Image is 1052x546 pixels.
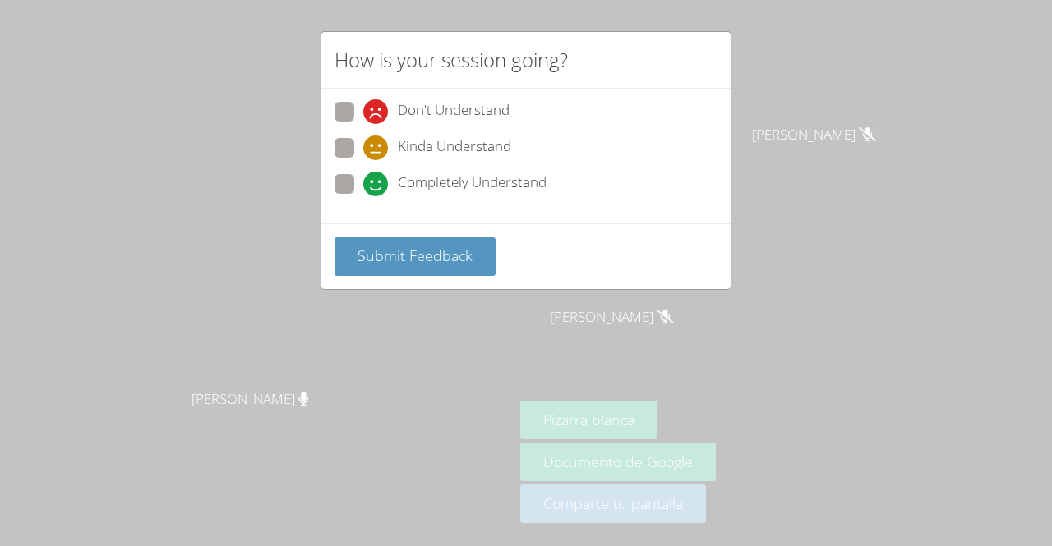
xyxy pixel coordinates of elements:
[335,45,568,75] h2: How is your session going?
[358,245,473,265] span: Submit Feedback
[398,172,547,196] span: Completely Understand
[398,99,510,124] span: Don't Understand
[335,237,496,276] button: Submit Feedback
[398,135,511,160] span: Kinda Understand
